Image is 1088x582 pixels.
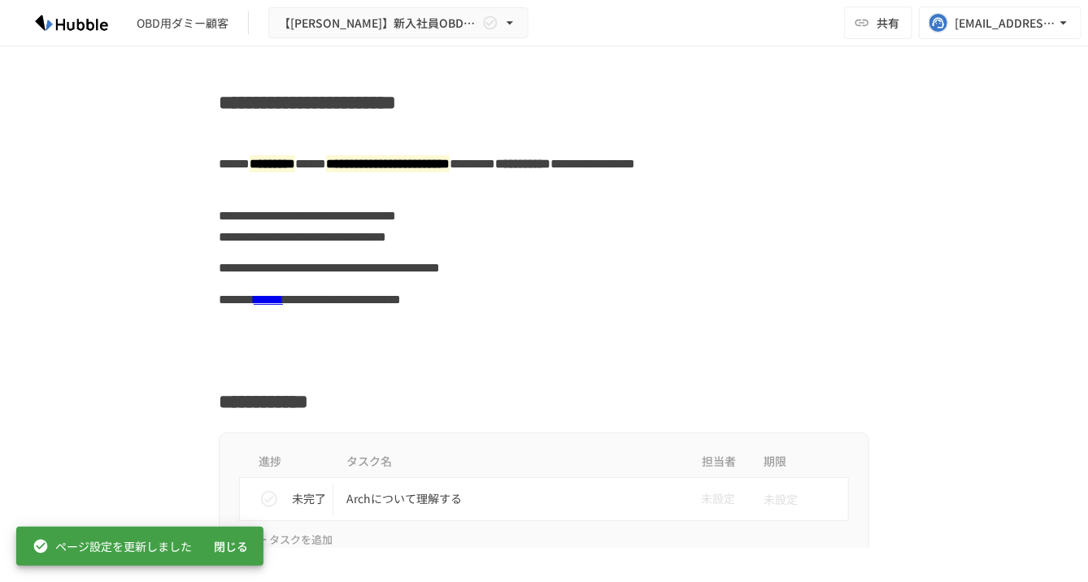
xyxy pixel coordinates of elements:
table: task table [239,446,849,521]
button: 【[PERSON_NAME]】新入社員OBD用Arch [268,7,529,39]
p: Archについて理解する [346,489,673,509]
div: ページ設定を更新しました [33,532,192,561]
th: 進捗 [240,446,334,478]
th: 期限 [751,446,849,478]
th: 担当者 [686,446,751,478]
button: 共有 [844,7,912,39]
span: 未設定 [689,489,736,507]
button: status [253,483,285,515]
p: 未完了 [292,489,326,507]
button: 閉じる [205,532,257,562]
span: 共有 [877,14,899,32]
span: 【[PERSON_NAME]】新入社員OBD用Arch [279,13,479,33]
div: OBD用ダミー顧客 [137,15,228,32]
img: HzDRNkGCf7KYO4GfwKnzITak6oVsp5RHeZBEM1dQFiQ [20,10,124,36]
button: [EMAIL_ADDRESS][DOMAIN_NAME] [919,7,1081,39]
div: [EMAIL_ADDRESS][DOMAIN_NAME] [955,13,1055,33]
span: 未設定 [764,483,799,515]
th: タスク名 [333,446,686,478]
button: タスクを追加 [252,528,337,553]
